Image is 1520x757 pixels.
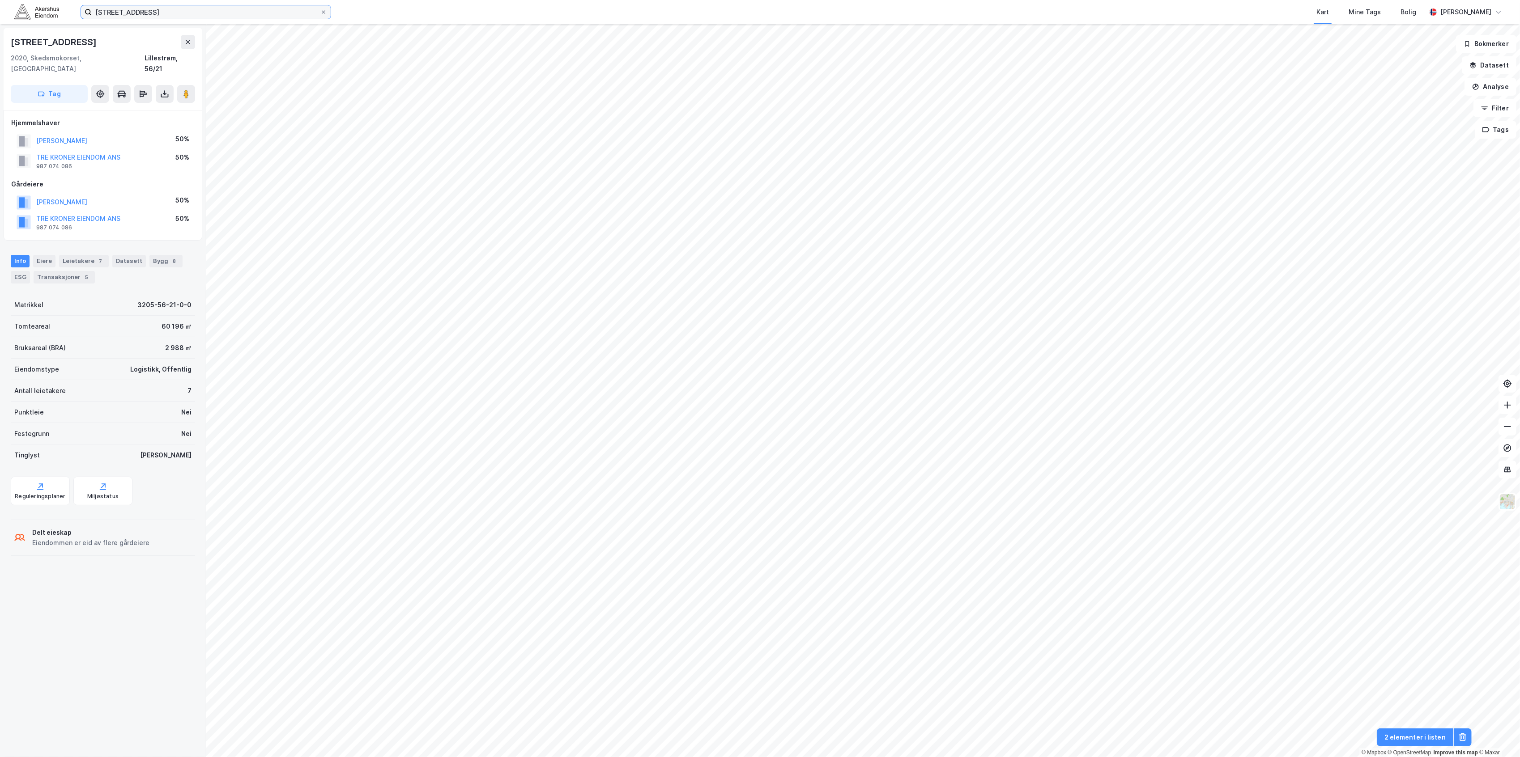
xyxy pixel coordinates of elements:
[11,271,30,283] div: ESG
[175,195,189,206] div: 50%
[36,224,72,231] div: 987 074 086
[149,255,183,267] div: Bygg
[175,152,189,163] div: 50%
[1475,121,1516,139] button: Tags
[1434,749,1478,756] a: Improve this map
[34,271,95,283] div: Transaksjoner
[112,255,146,267] div: Datasett
[14,364,59,375] div: Eiendomstype
[1388,749,1431,756] a: OpenStreetMap
[11,85,88,103] button: Tag
[187,385,192,396] div: 7
[1349,7,1381,17] div: Mine Tags
[175,134,189,144] div: 50%
[145,53,195,74] div: Lillestrøm, 56/21
[1456,35,1516,53] button: Bokmerker
[87,493,119,500] div: Miljøstatus
[162,321,192,332] div: 60 196 ㎡
[14,450,40,461] div: Tinglyst
[92,5,320,19] input: Søk på adresse, matrikkel, gårdeiere, leietakere eller personer
[1440,7,1491,17] div: [PERSON_NAME]
[181,428,192,439] div: Nei
[14,321,50,332] div: Tomteareal
[1316,7,1329,17] div: Kart
[137,300,192,310] div: 3205-56-21-0-0
[15,493,65,500] div: Reguleringsplaner
[32,537,149,548] div: Eiendommen er eid av flere gårdeiere
[14,428,49,439] div: Festegrunn
[1473,99,1516,117] button: Filter
[14,4,59,20] img: akershus-eiendom-logo.9091f326c980b4bce74ccdd9f866810c.svg
[11,255,30,267] div: Info
[1475,714,1520,757] iframe: Chat Widget
[1462,56,1516,74] button: Datasett
[14,385,66,396] div: Antall leietakere
[11,53,145,74] div: 2020, Skedsmokorset, [GEOGRAPHIC_DATA]
[11,35,98,49] div: [STREET_ADDRESS]
[14,343,66,353] div: Bruksareal (BRA)
[14,407,44,418] div: Punktleie
[14,300,43,310] div: Matrikkel
[1377,728,1453,746] button: 2 elementer i listen
[11,179,195,190] div: Gårdeiere
[181,407,192,418] div: Nei
[175,213,189,224] div: 50%
[165,343,192,353] div: 2 988 ㎡
[82,273,91,282] div: 5
[130,364,192,375] div: Logistikk, Offentlig
[170,257,179,266] div: 8
[1475,714,1520,757] div: Kontrollprogram for chat
[1401,7,1416,17] div: Bolig
[33,255,55,267] div: Eiere
[1362,749,1386,756] a: Mapbox
[11,118,195,128] div: Hjemmelshaver
[1499,493,1516,510] img: Z
[1465,78,1516,96] button: Analyse
[59,255,109,267] div: Leietakere
[140,450,192,461] div: [PERSON_NAME]
[96,257,105,266] div: 7
[32,527,149,538] div: Delt eieskap
[36,163,72,170] div: 987 074 086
